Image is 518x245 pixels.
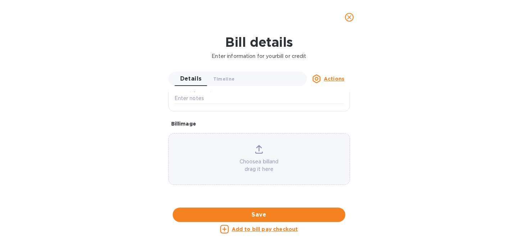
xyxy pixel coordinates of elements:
[180,74,202,84] span: Details
[341,9,358,26] button: close
[6,53,512,60] p: Enter information for your bill or credit
[174,88,212,92] label: Notes (optional)
[178,210,340,219] span: Save
[174,93,344,104] input: Enter notes
[6,35,512,50] h1: Bill details
[324,76,344,82] u: Actions
[213,75,235,83] span: Timeline
[173,208,345,222] button: Save
[171,120,347,127] p: Bill image
[232,226,298,232] u: Add to bill pay checkout
[169,158,350,173] p: Choose a bill and drag it here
